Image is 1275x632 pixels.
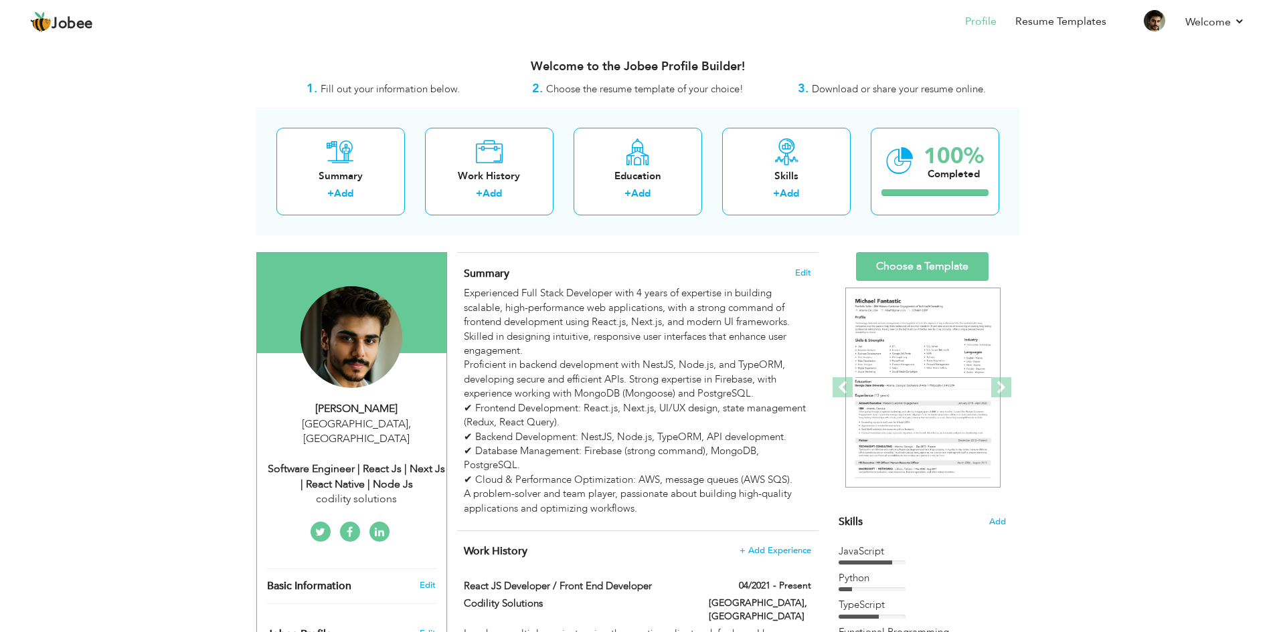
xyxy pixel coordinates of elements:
[464,579,689,593] label: React JS Developer / Front End Developer
[631,187,651,200] a: Add
[307,80,317,97] strong: 1.
[267,401,446,417] div: [PERSON_NAME]
[989,516,1006,528] span: Add
[30,11,93,33] a: Jobee
[773,187,780,201] label: +
[408,417,411,431] span: ,
[464,544,811,558] h4: This helps to show the companies you have worked for.
[256,60,1019,74] h3: Welcome to the Jobee Profile Builder!
[267,461,446,492] div: Software Engineer | React Js | Next Js | React Native | Node Js
[839,598,1006,612] div: TypeScript
[780,187,799,200] a: Add
[267,581,351,593] span: Basic Information
[1015,14,1106,29] a: Resume Templates
[839,544,1006,558] div: JavaScript
[267,492,446,507] div: codility solutions
[584,169,691,183] div: Education
[483,187,502,200] a: Add
[321,82,460,96] span: Fill out your information below.
[30,11,52,33] img: jobee.io
[965,14,997,29] a: Profile
[839,514,863,529] span: Skills
[740,546,811,555] span: + Add Experience
[546,82,744,96] span: Choose the resume template of your choice!
[267,417,446,447] div: [GEOGRAPHIC_DATA] [GEOGRAPHIC_DATA]
[476,187,483,201] label: +
[420,579,436,591] a: Edit
[624,187,631,201] label: +
[464,267,811,280] h4: Adding a summary is a quick and easy way to highlight your experience and interests.
[464,544,527,558] span: Work History
[924,167,984,181] div: Completed
[856,252,989,281] a: Choose a Template
[436,169,543,183] div: Work History
[795,268,811,278] span: Edit
[334,187,353,200] a: Add
[739,579,811,593] label: 04/2021 - Present
[812,82,986,96] span: Download or share your resume online.
[464,266,509,281] span: Summary
[52,17,93,31] span: Jobee
[287,169,394,183] div: Summary
[1144,10,1165,31] img: Profile Img
[532,80,543,97] strong: 2.
[464,286,811,516] div: Experienced Full Stack Developer with 4 years of expertise in building scalable, high-performance...
[709,597,811,623] label: [GEOGRAPHIC_DATA], [GEOGRAPHIC_DATA]
[301,286,402,388] img: Muhammad Saqib
[798,80,809,97] strong: 3.
[327,187,334,201] label: +
[839,571,1006,585] div: Python
[924,145,984,167] div: 100%
[733,169,840,183] div: Skills
[1185,14,1245,30] a: Welcome
[464,597,689,611] label: Codility Solutions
